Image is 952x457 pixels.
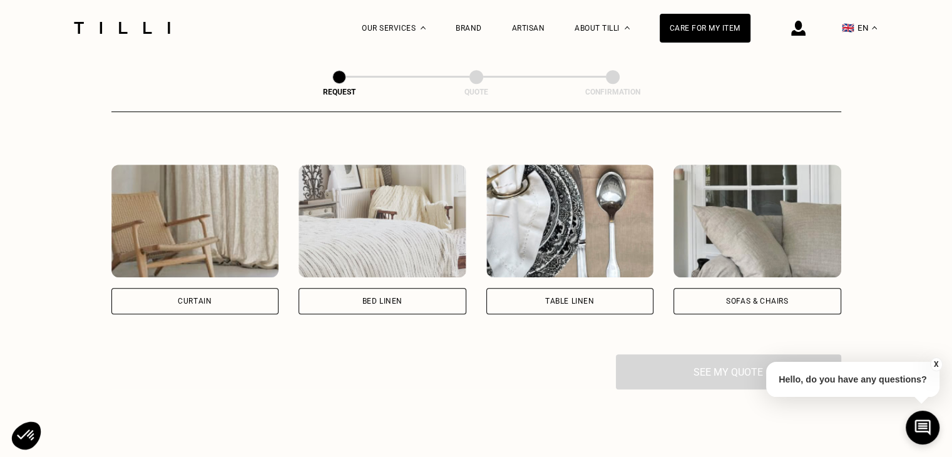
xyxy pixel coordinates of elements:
img: Tilli retouche votre Curtain [111,165,279,277]
div: Request [277,88,402,96]
div: Table linen [545,297,595,305]
div: Bed linen [362,297,402,305]
img: menu déroulant [872,26,877,29]
p: Hello, do you have any questions? [766,362,939,397]
img: Tilli retouche votre Sofas & chairs [673,165,841,277]
a: Artisan [512,24,545,33]
div: Sofas & chairs [726,297,788,305]
div: Curtain [178,297,212,305]
img: Tilli seamstress service logo [69,22,175,34]
span: 🇬🇧 [842,22,854,34]
img: Tilli retouche votre Table linen [486,165,654,277]
img: login icon [791,21,806,36]
button: X [930,357,943,371]
div: Quote [414,88,539,96]
img: About dropdown menu [625,26,630,29]
img: Dropdown menu [421,26,426,29]
img: Tilli retouche votre Bed linen [299,165,466,277]
div: Confirmation [550,88,675,96]
a: Care for my item [660,14,750,43]
a: Brand [456,24,482,33]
